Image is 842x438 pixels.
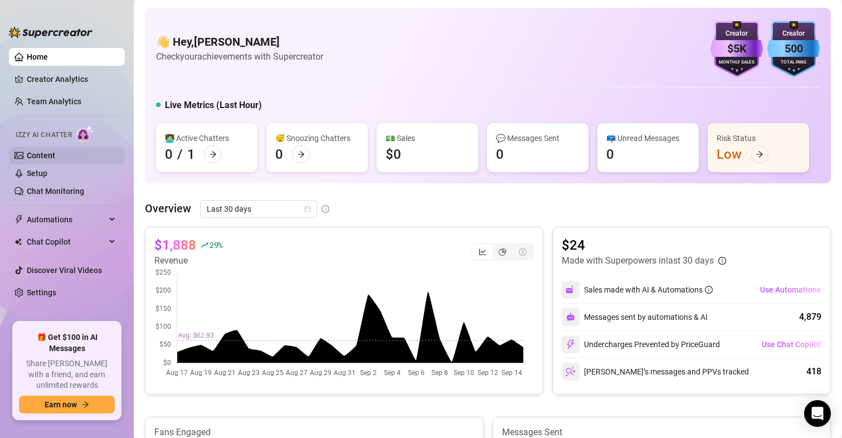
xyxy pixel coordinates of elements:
div: Creator [767,28,820,39]
a: Setup [27,169,47,178]
span: calendar [304,206,311,212]
a: Team Analytics [27,97,81,106]
div: segmented control [471,243,534,261]
img: purple-badge-B9DA21FR.svg [710,21,763,77]
span: Chat Copilot [27,233,106,251]
img: logo-BBDzfeDw.svg [9,27,93,38]
a: Home [27,52,48,61]
a: Creator Analytics [27,70,116,88]
div: $5K [710,40,763,57]
img: AI Chatter [76,125,94,142]
div: 👩‍💻 Active Chatters [165,132,249,144]
div: 😴 Snoozing Chatters [275,132,359,144]
h5: Live Metrics (Last Hour) [165,99,262,112]
div: Undercharges Prevented by PriceGuard [562,335,720,353]
span: Earn now [45,400,77,409]
div: 💬 Messages Sent [496,132,580,144]
span: Izzy AI Chatter [16,130,72,140]
img: svg%3e [566,313,575,322]
div: Sales made with AI & Automations [584,284,713,296]
article: $1,888 [154,236,196,254]
article: Revenue [154,254,222,267]
div: 418 [806,365,821,378]
div: 0 [606,145,614,163]
span: Automations [27,211,106,228]
a: Settings [27,288,56,297]
span: Last 30 days [207,201,310,217]
div: Total Fans [767,59,820,66]
article: Check your achievements with Supercreator [156,50,323,64]
h4: 👋 Hey, [PERSON_NAME] [156,34,323,50]
span: rise [201,241,208,249]
article: Made with Superpowers in last 30 days [562,254,714,267]
div: 0 [496,145,504,163]
div: 0 [165,145,173,163]
img: svg%3e [566,367,576,377]
a: Chat Monitoring [27,187,84,196]
span: arrow-right [756,150,763,158]
img: blue-badge-DgoSNQY1.svg [767,21,820,77]
a: Discover Viral Videos [27,266,102,275]
span: 🎁 Get $100 in AI Messages [19,332,115,354]
button: Use Automations [760,281,821,299]
div: 1 [187,145,195,163]
button: Earn nowarrow-right [19,396,115,413]
span: arrow-right [81,401,89,408]
div: 4,879 [799,310,821,324]
div: 📪 Unread Messages [606,132,690,144]
button: Use Chat Copilot [761,335,821,353]
article: Overview [145,200,191,217]
div: [PERSON_NAME]’s messages and PPVs tracked [562,363,749,381]
span: dollar-circle [519,248,527,256]
div: 💵 Sales [386,132,469,144]
a: Content [27,151,55,160]
div: Messages sent by automations & AI [562,308,708,326]
img: svg%3e [566,339,576,349]
div: Monthly Sales [710,59,763,66]
span: 29 % [210,240,222,250]
article: $24 [562,236,726,254]
span: info-circle [705,286,713,294]
span: line-chart [479,248,486,256]
img: Chat Copilot [14,238,22,246]
span: thunderbolt [14,215,23,224]
div: Risk Status [717,132,800,144]
span: info-circle [718,257,726,265]
div: Open Intercom Messenger [804,400,831,427]
img: svg%3e [566,285,576,295]
span: Use Chat Copilot [762,340,821,349]
span: info-circle [322,205,329,213]
div: $0 [386,145,401,163]
span: Use Automations [760,285,821,294]
span: pie-chart [499,248,507,256]
span: Share [PERSON_NAME] with a friend, and earn unlimited rewards [19,358,115,391]
span: arrow-right [209,150,217,158]
span: arrow-right [297,150,305,158]
div: 0 [275,145,283,163]
div: Creator [710,28,763,39]
div: 500 [767,40,820,57]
